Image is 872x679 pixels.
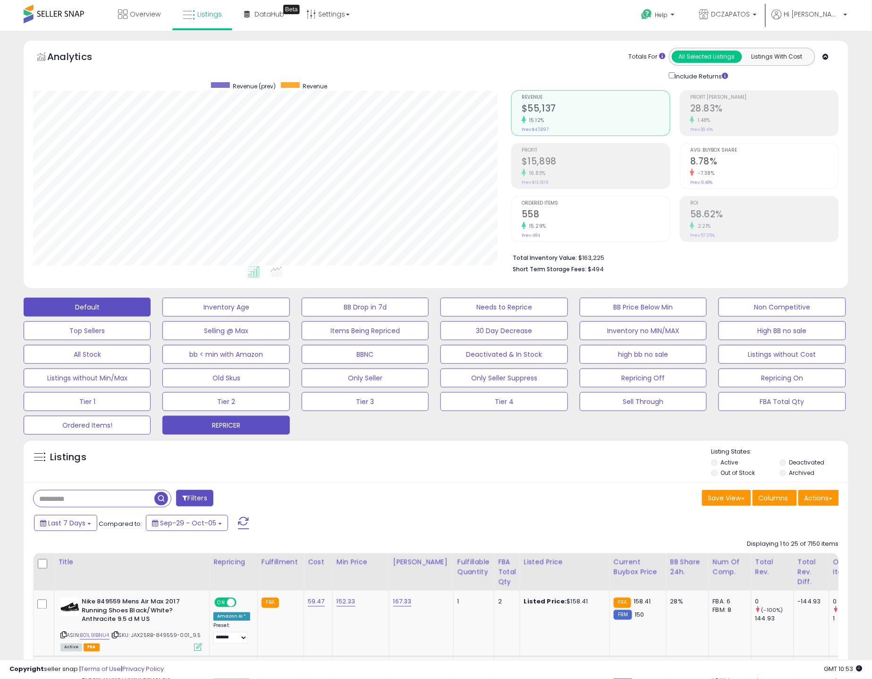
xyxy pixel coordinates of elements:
[393,597,412,607] a: 167.33
[498,557,516,587] div: FBA Total Qty
[111,632,201,639] span: | SKU: JAX25RB-849559-001_9.5
[84,644,100,652] span: FBA
[522,180,549,185] small: Prev: $13,609
[719,392,846,411] button: FBA Total Qty
[670,557,705,577] div: BB Share 24h.
[690,156,838,169] h2: 8.78%
[498,598,513,606] div: 2
[719,369,846,387] button: Repricing On
[81,665,121,674] a: Terms of Use
[513,254,577,262] b: Total Inventory Value:
[784,9,841,19] span: Hi [PERSON_NAME]
[580,369,707,387] button: Repricing Off
[588,265,604,274] span: $494
[614,610,632,620] small: FBM
[303,82,328,90] span: Revenue
[337,597,356,607] a: 152.33
[302,345,429,364] button: BBNC
[24,298,151,317] button: Default
[162,392,289,411] button: Tier 2
[762,607,783,614] small: (-100%)
[146,515,228,531] button: Sep-29 - Oct-05
[824,665,863,674] span: 2025-10-13 10:53 GMT
[302,298,429,317] button: BB Drop in 7d
[440,321,567,340] button: 30 Day Decrease
[457,557,490,577] div: Fulfillable Quantity
[755,598,794,606] div: 0
[713,598,744,606] div: FBA: 6
[262,598,279,608] small: FBA
[634,597,651,606] span: 158.41
[50,451,86,464] h5: Listings
[522,127,549,132] small: Prev: $47,897
[635,610,644,619] span: 150
[213,623,250,644] div: Preset:
[580,392,707,411] button: Sell Through
[80,632,110,640] a: B01L91BNU4
[9,665,164,674] div: seller snap | |
[162,345,289,364] button: bb < min with Amazon
[283,5,300,14] div: Tooltip anchor
[176,490,213,507] button: Filters
[690,209,838,222] h2: 58.62%
[670,598,702,606] div: 28%
[197,9,222,19] span: Listings
[755,557,790,577] div: Total Rev.
[753,490,797,506] button: Columns
[690,127,713,132] small: Prev: 28.41%
[522,103,670,116] h2: $55,137
[130,9,161,19] span: Overview
[440,369,567,387] button: Only Seller Suppress
[213,612,250,621] div: Amazon AI *
[440,298,567,317] button: Needs to Reprice
[798,557,825,587] div: Total Rev. Diff.
[721,469,755,477] label: Out of Stock
[9,665,44,674] strong: Copyright
[702,490,751,506] button: Save View
[526,117,544,124] small: 15.12%
[690,180,713,185] small: Prev: 9.48%
[24,416,151,435] button: Ordered Items!
[526,170,546,177] small: 16.83%
[60,598,79,617] img: 41pRQZZ9lkL._SL40_.jpg
[614,598,631,608] small: FBA
[522,95,670,100] span: Revenue
[742,51,812,63] button: Listings With Cost
[24,321,151,340] button: Top Sellers
[798,490,839,506] button: Actions
[759,493,788,503] span: Columns
[721,458,738,466] label: Active
[580,298,707,317] button: BB Price Below Min
[522,201,670,206] span: Ordered Items
[789,458,825,466] label: Deactivated
[524,597,567,606] b: Listed Price:
[634,1,684,31] a: Help
[672,51,742,63] button: All Selected Listings
[337,557,385,567] div: Min Price
[833,557,868,577] div: Ordered Items
[235,599,250,607] span: OFF
[99,519,142,528] span: Compared to:
[162,369,289,387] button: Old Skus
[122,665,164,674] a: Privacy Policy
[526,223,546,230] small: 15.29%
[694,170,715,177] small: -7.38%
[662,70,740,81] div: Include Returns
[440,392,567,411] button: Tier 4
[215,599,227,607] span: ON
[798,598,822,606] div: -144.93
[833,598,872,606] div: 0
[302,369,429,387] button: Only Seller
[60,598,202,650] div: ASIN:
[60,644,82,652] span: All listings currently available for purchase on Amazon
[513,251,832,263] li: $163,225
[833,615,872,623] div: 1
[34,515,97,531] button: Last 7 Days
[719,298,846,317] button: Non Competitive
[747,540,839,549] div: Displaying 1 to 25 of 7150 items
[302,321,429,340] button: Items Being Repriced
[513,265,586,273] b: Short Term Storage Fees:
[690,103,838,116] h2: 28.83%
[580,345,707,364] button: high bb no sale
[213,557,254,567] div: Repricing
